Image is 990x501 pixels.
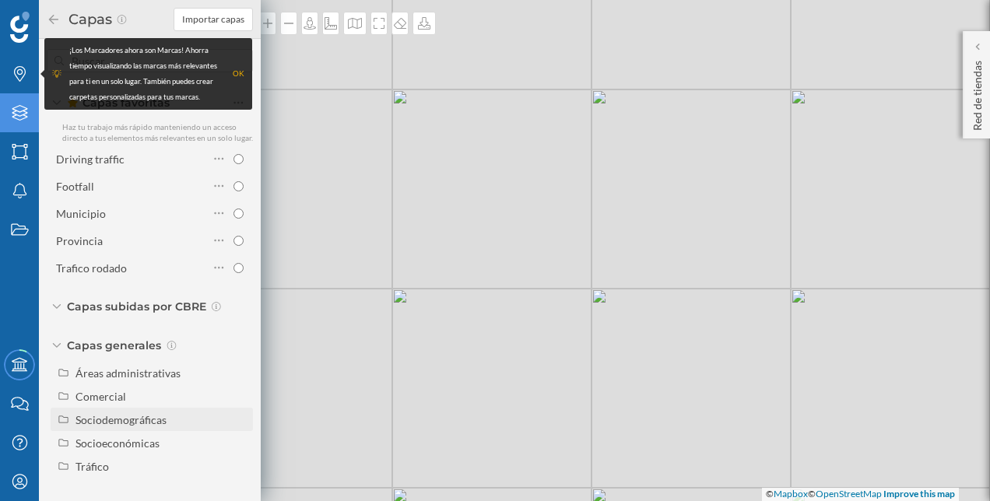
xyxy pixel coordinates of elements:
div: Comercial [75,390,126,403]
img: Geoblink Logo [10,12,30,43]
span: Capas generales [67,338,161,353]
a: OpenStreetMap [816,488,882,499]
div: Provincia [56,234,103,247]
span: Importar capas [182,12,244,26]
a: Mapbox [774,488,808,499]
div: Áreas administrativas [75,366,181,380]
span: Soporte [31,11,86,25]
div: ¡Los Marcadores ahora son Marcas! Ahorra tiempo visualizando las marcas más relevantes para ti en... [69,43,225,105]
div: Municipio [56,207,106,220]
div: Trafico rodado [56,261,127,275]
div: Sociodemográficas [75,413,167,426]
span: Haz tu trabajo más rápido manteniendo un acceso directo a tus elementos más relevantes en un solo... [62,122,253,142]
div: Footfall [56,180,94,193]
div: Tráfico [75,460,109,473]
h2: Capas [61,7,116,32]
div: Driving traffic [56,152,125,166]
a: Improve this map [883,488,955,499]
span: Capas subidas por CBRE [67,299,206,314]
p: Red de tiendas [970,54,985,131]
div: OK [233,66,244,82]
div: Socioeconómicas [75,436,160,450]
div: © © [762,488,959,501]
